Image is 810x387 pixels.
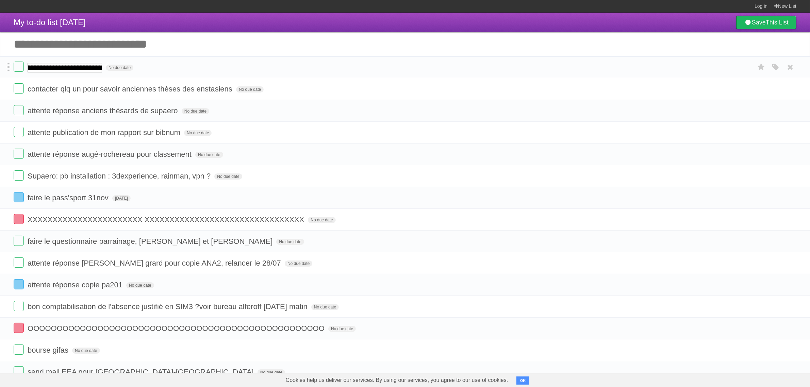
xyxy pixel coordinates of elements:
[755,62,768,73] label: Star task
[236,86,264,92] span: No due date
[14,257,24,268] label: Done
[28,324,326,333] span: OOOOOOOOOOOOOOOOOOOOOOOOOOOOOOOOOOOOOOOOOOOOOOOOOOO
[14,127,24,137] label: Done
[28,106,180,115] span: attente réponse anciens thèsards de supaero
[516,376,530,385] button: OK
[14,149,24,159] label: Done
[112,195,131,201] span: [DATE]
[328,326,356,332] span: No due date
[28,237,274,246] span: faire le questionnaire parrainage, [PERSON_NAME] et [PERSON_NAME]
[285,260,312,267] span: No due date
[14,323,24,333] label: Done
[14,192,24,202] label: Done
[28,215,306,224] span: XXXXXXXXXXXXXXXXXXXXXXX XXXXXXXXXXXXXXXXXXXXXXXXXXXXXXXX
[126,282,154,288] span: No due date
[28,85,234,93] span: contacter qlq un pour savoir anciennes thèses des enstasiens
[276,239,304,245] span: No due date
[182,108,209,114] span: No due date
[14,344,24,355] label: Done
[279,373,515,387] span: Cookies help us deliver our services. By using our services, you agree to our use of cookies.
[14,62,24,72] label: Done
[14,83,24,94] label: Done
[28,368,255,376] span: send mail EEA pour [GEOGRAPHIC_DATA]-[GEOGRAPHIC_DATA]
[14,301,24,311] label: Done
[14,214,24,224] label: Done
[311,304,339,310] span: No due date
[184,130,212,136] span: No due date
[72,348,100,354] span: No due date
[14,279,24,289] label: Done
[14,18,86,27] span: My to-do list [DATE]
[766,19,789,26] b: This List
[736,16,796,29] a: SaveThis List
[28,172,212,180] span: Supaero: pb installation : 3dexperience, rainman, vpn ?
[28,128,182,137] span: attente publication de mon rapport sur bibnum
[28,346,70,354] span: bourse gifas
[14,366,24,376] label: Done
[258,369,285,375] span: No due date
[28,281,124,289] span: attente réponse copie pa201
[214,173,242,180] span: No due date
[14,170,24,181] label: Done
[28,193,110,202] span: faire le pass'sport 31nov
[28,259,283,267] span: attente réponse [PERSON_NAME] grard pour copie ANA2, relancer le 28/07
[28,302,309,311] span: bon comptabilisation de l'absence justifié en SIM3 ?voir bureau alferoff [DATE] matin
[308,217,335,223] span: No due date
[195,152,223,158] span: No due date
[106,65,133,71] span: No due date
[14,236,24,246] label: Done
[28,150,193,158] span: attente réponse augé-rochereau pour classement
[14,105,24,115] label: Done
